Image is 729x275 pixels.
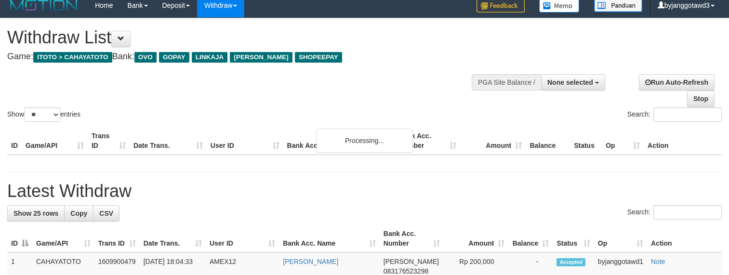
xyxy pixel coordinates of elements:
th: Op [602,127,644,155]
th: Bank Acc. Number [395,127,460,155]
select: Showentries [24,107,60,122]
span: OVO [134,52,157,63]
label: Search: [627,107,722,122]
th: Bank Acc. Name: activate to sort column ascending [279,225,380,252]
span: Accepted [557,258,585,266]
a: [PERSON_NAME] [283,258,338,265]
th: User ID: activate to sort column ascending [206,225,279,252]
button: None selected [541,74,605,91]
h1: Withdraw List [7,28,477,47]
a: CSV [93,205,119,222]
a: Show 25 rows [7,205,65,222]
th: Bank Acc. Name [283,127,395,155]
input: Search: [653,107,722,122]
span: ITOTO > CAHAYATOTO [33,52,112,63]
a: Stop [687,91,715,107]
th: User ID [207,127,283,155]
th: Game/API [22,127,88,155]
th: Action [647,225,722,252]
th: Status [570,127,602,155]
label: Show entries [7,107,80,122]
th: Amount [460,127,526,155]
th: ID [7,127,22,155]
span: Copy [70,210,87,217]
span: [PERSON_NAME] [384,258,439,265]
span: CSV [99,210,113,217]
th: Date Trans. [130,127,207,155]
th: Amount: activate to sort column ascending [444,225,509,252]
th: Trans ID [88,127,130,155]
div: PGA Site Balance / [472,74,541,91]
th: ID: activate to sort column descending [7,225,32,252]
span: SHOPEEPAY [295,52,342,63]
th: Trans ID: activate to sort column ascending [94,225,140,252]
input: Search: [653,205,722,220]
span: [PERSON_NAME] [230,52,292,63]
a: Copy [64,205,93,222]
a: Note [651,258,665,265]
div: Processing... [317,129,413,153]
a: Run Auto-Refresh [639,74,715,91]
span: GOPAY [159,52,189,63]
th: Bank Acc. Number: activate to sort column ascending [380,225,444,252]
label: Search: [627,205,722,220]
span: None selected [547,79,593,86]
h1: Latest Withdraw [7,182,722,201]
th: Date Trans.: activate to sort column ascending [140,225,206,252]
th: Balance [526,127,570,155]
th: Balance: activate to sort column ascending [508,225,553,252]
th: Action [644,127,722,155]
th: Status: activate to sort column ascending [553,225,594,252]
span: LINKAJA [192,52,228,63]
span: Show 25 rows [13,210,58,217]
th: Op: activate to sort column ascending [594,225,647,252]
h4: Game: Bank: [7,52,477,62]
th: Game/API: activate to sort column ascending [32,225,94,252]
span: Copy 083176523298 to clipboard [384,267,428,275]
